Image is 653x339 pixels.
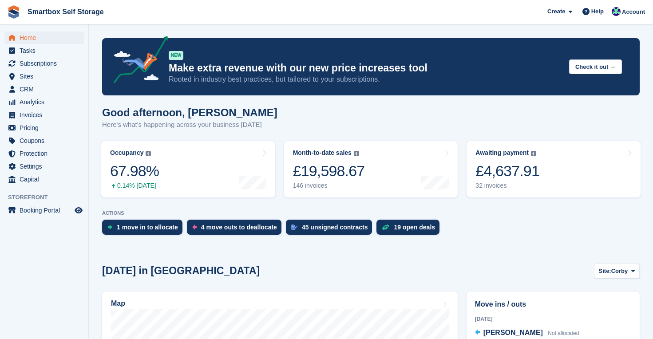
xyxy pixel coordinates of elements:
div: £4,637.91 [475,162,539,180]
a: Smartbox Self Storage [24,4,107,19]
a: [PERSON_NAME] Not allocated [475,327,579,339]
span: Subscriptions [20,57,73,70]
a: menu [4,122,84,134]
img: deal-1b604bf984904fb50ccaf53a9ad4b4a5d6e5aea283cecdc64d6e3604feb123c2.svg [382,224,389,230]
span: Protection [20,147,73,160]
span: Capital [20,173,73,185]
div: 1 move in to allocate [117,224,178,231]
img: icon-info-grey-7440780725fd019a000dd9b08b2336e03edf1995a4989e88bcd33f0948082b44.svg [531,151,536,156]
img: Roger Canham [612,7,621,16]
a: menu [4,96,84,108]
div: [DATE] [475,315,631,323]
p: ACTIONS [102,210,640,216]
span: Settings [20,160,73,173]
a: menu [4,173,84,185]
a: menu [4,44,84,57]
span: Pricing [20,122,73,134]
img: contract_signature_icon-13c848040528278c33f63329250d36e43548de30e8caae1d1a13099fd9432cc5.svg [291,225,297,230]
span: Account [622,8,645,16]
span: Tasks [20,44,73,57]
span: Corby [611,267,628,276]
h2: [DATE] in [GEOGRAPHIC_DATA] [102,265,260,277]
a: menu [4,57,84,70]
span: Booking Portal [20,204,73,217]
div: 0.14% [DATE] [110,182,159,189]
h2: Map [111,300,125,307]
a: 19 open deals [376,220,444,239]
span: Sites [20,70,73,83]
div: 45 unsigned contracts [302,224,368,231]
div: 4 move outs to deallocate [201,224,277,231]
a: menu [4,134,84,147]
a: Month-to-date sales £19,598.67 146 invoices [284,141,458,197]
a: 1 move in to allocate [102,220,187,239]
div: 146 invoices [293,182,365,189]
a: 45 unsigned contracts [286,220,377,239]
div: £19,598.67 [293,162,365,180]
span: Invoices [20,109,73,121]
div: 19 open deals [394,224,435,231]
a: menu [4,70,84,83]
div: 32 invoices [475,182,539,189]
span: Coupons [20,134,73,147]
span: [PERSON_NAME] [483,329,543,336]
p: Here's what's happening across your business [DATE] [102,120,277,130]
span: Help [591,7,604,16]
span: Storefront [8,193,88,202]
span: Create [547,7,565,16]
img: icon-info-grey-7440780725fd019a000dd9b08b2336e03edf1995a4989e88bcd33f0948082b44.svg [146,151,151,156]
div: NEW [169,51,183,60]
a: menu [4,160,84,173]
img: stora-icon-8386f47178a22dfd0bd8f6a31ec36ba5ce8667c1dd55bd0f319d3a0aa187defe.svg [7,5,20,19]
span: CRM [20,83,73,95]
img: move_outs_to_deallocate_icon-f764333ba52eb49d3ac5e1228854f67142a1ed5810a6f6cc68b1a99e826820c5.svg [192,225,197,230]
div: Month-to-date sales [293,149,352,157]
p: Make extra revenue with our new price increases tool [169,62,562,75]
span: Home [20,32,73,44]
div: Occupancy [110,149,143,157]
div: 67.98% [110,162,159,180]
img: icon-info-grey-7440780725fd019a000dd9b08b2336e03edf1995a4989e88bcd33f0948082b44.svg [354,151,359,156]
a: Occupancy 67.98% 0.14% [DATE] [101,141,275,197]
a: menu [4,32,84,44]
span: Site: [599,267,611,276]
img: move_ins_to_allocate_icon-fdf77a2bb77ea45bf5b3d319d69a93e2d87916cf1d5bf7949dd705db3b84f3ca.svg [107,225,112,230]
span: Analytics [20,96,73,108]
a: menu [4,83,84,95]
p: Rooted in industry best practices, but tailored to your subscriptions. [169,75,562,84]
a: menu [4,204,84,217]
button: Site: Corby [594,264,640,278]
a: menu [4,147,84,160]
div: Awaiting payment [475,149,529,157]
img: price-adjustments-announcement-icon-8257ccfd72463d97f412b2fc003d46551f7dbcb40ab6d574587a9cd5c0d94... [106,36,168,87]
h2: Move ins / outs [475,299,631,310]
a: Preview store [73,205,84,216]
a: menu [4,109,84,121]
h1: Good afternoon, [PERSON_NAME] [102,106,277,118]
a: 4 move outs to deallocate [187,220,286,239]
button: Check it out → [569,59,622,74]
a: Awaiting payment £4,637.91 32 invoices [467,141,641,197]
span: Not allocated [548,330,579,336]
